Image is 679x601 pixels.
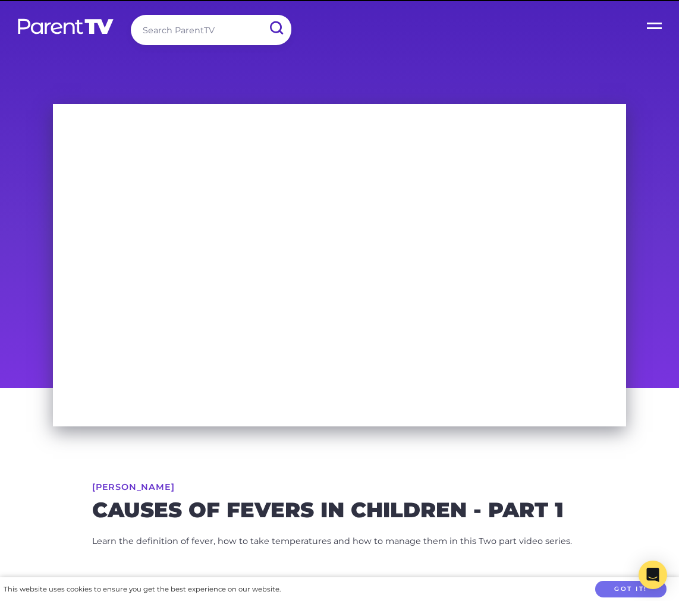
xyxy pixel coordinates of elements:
div: This website uses cookies to ensure you get the best experience on our website. [4,583,281,596]
div: Open Intercom Messenger [639,561,667,589]
p: Learn the definition of fever, how to take temperatures and how to manage them in this Two part v... [92,534,587,549]
input: Submit [260,15,291,42]
input: Search ParentTV [131,15,291,45]
img: parenttv-logo-white.4c85aaf.svg [17,18,115,35]
button: Got it! [595,581,667,598]
h2: Causes of fevers in children - Part 1 [92,501,587,520]
a: [PERSON_NAME] [92,483,174,491]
